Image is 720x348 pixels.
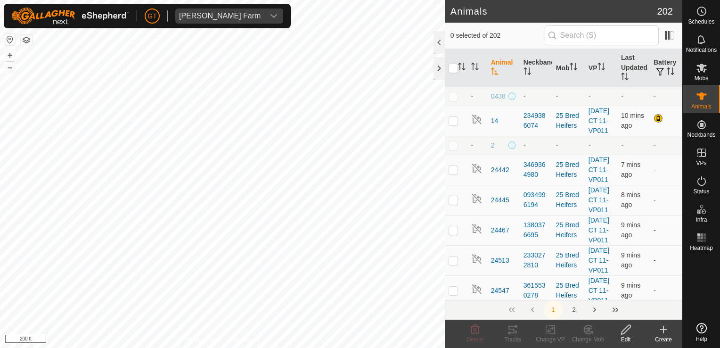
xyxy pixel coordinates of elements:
span: - [471,141,474,149]
span: Animals [691,104,712,109]
button: Map Layers [21,34,32,46]
span: 29 Aug 2025, 5:02 pm [621,251,640,269]
p-sorticon: Activate to sort [471,64,479,72]
td: - [650,245,682,275]
span: 24442 [491,165,509,175]
div: 3615530278 [524,281,548,300]
span: 29 Aug 2025, 5:03 pm [621,191,640,208]
button: 2 [565,300,583,319]
td: - [650,87,682,106]
th: Battery [650,49,682,87]
span: 14 [491,116,499,126]
span: 202 [657,4,673,18]
p-sorticon: Activate to sort [597,64,605,72]
td: - [650,215,682,245]
div: Change VP [532,335,569,344]
img: Gallagher Logo [11,8,129,25]
div: 25 Bred Heifers [556,220,581,240]
div: 25 Bred Heifers [556,111,581,131]
th: Neckband [520,49,552,87]
div: 25 Bred Heifers [556,190,581,210]
span: Delete [467,336,483,343]
div: Create [645,335,682,344]
span: Infra [695,217,707,223]
a: [DATE] CT 11-VP011 [589,156,609,183]
div: 2330272810 [524,250,548,270]
div: - [524,91,548,101]
span: - [621,141,623,149]
span: 24467 [491,225,509,235]
div: 3469364980 [524,160,548,180]
a: [DATE] CT 11-VP011 [589,216,609,244]
td: - [650,155,682,185]
span: GT [147,11,156,21]
div: - [556,91,581,101]
span: 24513 [491,256,509,265]
span: 0438 [491,91,506,101]
button: Reset Map [4,34,16,45]
button: + [4,50,16,61]
p-sorticon: Activate to sort [667,69,674,76]
img: returning off [471,253,483,265]
div: 25 Bred Heifers [556,160,581,180]
p-sorticon: Activate to sort [458,64,466,72]
a: [DATE] CT 11-VP011 [589,186,609,214]
button: – [4,62,16,73]
span: 24547 [491,286,509,296]
div: Change Mob [569,335,607,344]
th: Mob [552,49,585,87]
span: Help [695,336,707,342]
span: 29 Aug 2025, 5:00 pm [621,112,644,129]
a: Privacy Policy [185,336,221,344]
span: - [471,92,474,100]
th: VP [585,49,617,87]
span: Neckbands [687,132,715,138]
td: - [650,136,682,155]
div: 25 Bred Heifers [556,250,581,270]
div: 1380376695 [524,220,548,240]
button: 1 [544,300,563,319]
div: - [556,141,581,150]
app-display-virtual-paddock-transition: - [589,141,591,149]
span: Schedules [688,19,714,25]
span: - [621,92,623,100]
div: 0934996194 [524,190,548,210]
div: 25 Bred Heifers [556,281,581,300]
img: returning off [471,163,483,174]
p-sorticon: Activate to sort [570,64,577,72]
span: Mobs [695,75,708,81]
div: [PERSON_NAME] Farm [179,12,261,20]
span: 0 selected of 202 [450,31,545,41]
a: [DATE] CT 11-VP011 [589,277,609,304]
span: VPs [696,160,706,166]
input: Search (S) [545,25,659,45]
p-sorticon: Activate to sort [491,69,499,76]
div: Tracks [494,335,532,344]
div: dropdown trigger [264,8,283,24]
span: 29 Aug 2025, 5:02 pm [621,221,640,239]
app-display-virtual-paddock-transition: - [589,92,591,100]
span: 24445 [491,195,509,205]
a: Help [683,319,720,346]
span: Thoren Farm [175,8,264,24]
td: - [650,275,682,306]
img: returning off [471,283,483,295]
span: Notifications [686,47,717,53]
span: 2 [491,141,495,150]
span: Status [693,189,709,194]
img: returning off [471,193,483,204]
a: Contact Us [232,336,260,344]
p-sorticon: Activate to sort [621,74,629,82]
h2: Animals [450,6,657,17]
div: - [524,141,548,150]
span: 29 Aug 2025, 5:02 pm [621,282,640,299]
th: Last Updated [617,49,650,87]
span: 29 Aug 2025, 5:03 pm [621,161,640,178]
a: [DATE] CT 11-VP011 [589,107,609,134]
a: [DATE] CT 11-VP011 [589,247,609,274]
div: 2349386074 [524,111,548,131]
button: Last Page [606,300,625,319]
button: Next Page [585,300,604,319]
p-sorticon: Activate to sort [524,69,531,76]
div: Edit [607,335,645,344]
